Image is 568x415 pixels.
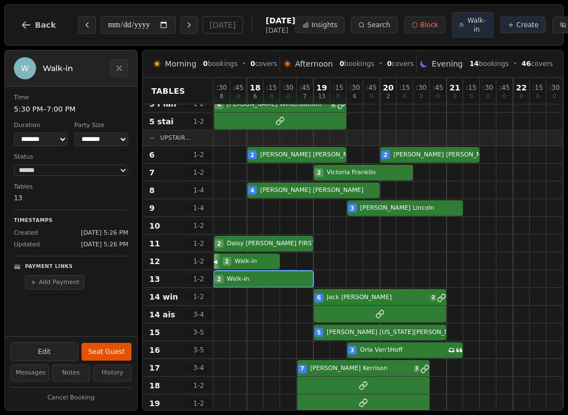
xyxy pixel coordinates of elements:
span: [PERSON_NAME] [PERSON_NAME] [260,150,363,160]
span: • [513,59,517,68]
span: 1 - 2 [185,168,212,177]
dd: 13 [14,193,128,203]
span: 3 [351,346,354,355]
span: : 30 [549,84,560,91]
span: 2 [251,151,255,159]
div: W [14,57,36,79]
h2: Walk-in [43,63,104,74]
span: 3 - 5 [185,346,212,355]
span: 0 [536,94,539,99]
span: 3 - 4 [185,310,212,319]
span: [PERSON_NAME] Kerrison [310,364,412,373]
span: 16 [149,345,160,356]
span: 0 [339,60,344,68]
span: Updated [14,240,40,250]
span: : 30 [416,84,427,91]
span: Orla Van'tHoff [360,346,446,355]
dt: Party Size [74,121,128,130]
span: covers [251,59,277,68]
span: 7 [301,365,305,373]
span: 6 [353,94,356,99]
span: 11 [149,238,160,249]
span: Walk-in [227,275,313,284]
span: Daisy [PERSON_NAME] FIRST TABLE [227,239,336,249]
span: Search [367,21,390,29]
span: [DATE] 5:26 PM [81,240,128,250]
span: : 45 [433,84,443,91]
span: covers [387,59,414,68]
dt: Tables [14,183,128,192]
span: 1 - 2 [185,275,212,284]
button: [DATE] [202,16,243,34]
button: History [93,365,131,382]
span: bookings [203,59,237,68]
span: 0 [236,94,240,99]
span: 18 [149,380,160,391]
span: 17 [149,362,160,373]
button: Next day [180,16,198,34]
span: : 45 [300,84,310,91]
span: 3 [351,204,354,212]
button: Messages [11,365,49,382]
span: [PERSON_NAME] [PERSON_NAME] [393,150,496,160]
span: : 15 [466,84,476,91]
dt: Duration [14,121,68,130]
span: : 15 [333,84,343,91]
span: : 30 [283,84,293,91]
span: 3 [414,366,419,372]
span: Back [35,21,56,29]
span: 5 stai [149,116,174,127]
span: 2 [331,102,336,108]
span: 6 [149,149,155,160]
span: 6 [253,94,257,99]
button: Close [110,59,128,77]
span: 2 [225,257,229,266]
span: 1 - 2 [185,381,212,390]
span: [DATE] 5:26 PM [81,229,128,238]
span: bookings [339,59,374,68]
button: Add Payment [25,275,84,290]
span: 1 - 2 [185,257,212,266]
span: [DATE] [266,26,295,35]
span: 20 [383,84,393,92]
span: 0 [403,94,406,99]
span: 3 - 5 [185,328,212,337]
span: 0 [436,94,439,99]
p: Payment Links [25,263,73,271]
button: Previous day [78,16,96,34]
span: • [379,59,383,68]
span: 2 [217,240,221,248]
span: 1 - 2 [185,399,212,408]
span: : 15 [399,84,410,91]
span: : 30 [216,84,227,91]
span: 19 [316,84,327,92]
span: 0 [387,60,392,68]
span: 18 [250,84,260,92]
span: 5 [317,328,321,337]
span: 9 [149,203,155,214]
span: Create [516,21,539,29]
span: 12 [149,256,160,267]
span: Insights [311,21,337,29]
span: covers [521,59,552,68]
span: 0 [552,94,556,99]
span: 21 [449,84,460,92]
span: Walk-in [235,257,280,266]
span: • [242,59,246,68]
span: Afternoon [295,58,333,69]
span: 1 - 2 [185,221,212,230]
span: : 45 [366,84,377,91]
button: Back [12,12,65,38]
span: 14 [469,60,479,68]
button: Create [500,17,546,33]
span: Evening [432,58,463,69]
span: Morning [165,58,196,69]
span: 2 [387,94,390,99]
span: 2 [217,275,221,284]
span: Victoria Franklin [327,168,413,178]
span: 1 - 4 [185,186,212,195]
span: : 30 [349,84,360,91]
span: : 30 [483,84,493,91]
span: 0 [419,94,423,99]
span: 46 [521,60,531,68]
